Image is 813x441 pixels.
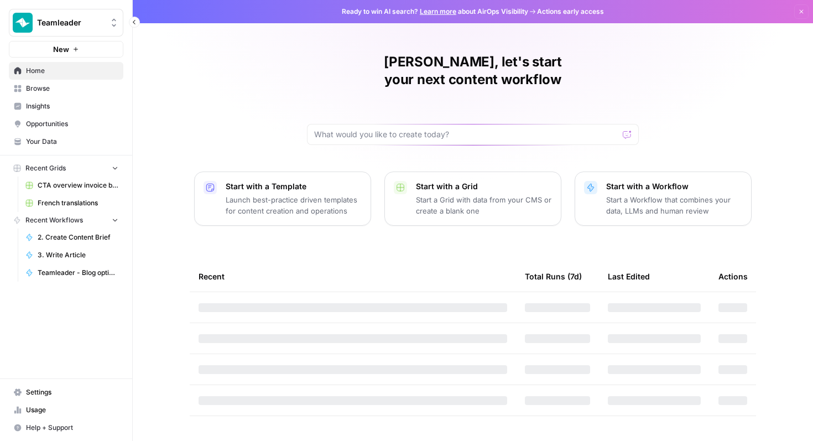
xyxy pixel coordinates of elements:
a: Home [9,62,123,80]
span: Help + Support [26,423,118,433]
span: 2. Create Content Brief [38,232,118,242]
a: Insights [9,97,123,115]
p: Start with a Template [226,181,362,192]
div: Total Runs (7d) [525,261,582,292]
a: 2. Create Content Brief [20,229,123,246]
span: Usage [26,405,118,415]
span: Insights [26,101,118,111]
span: Settings [26,387,118,397]
button: Start with a TemplateLaunch best-practice driven templates for content creation and operations [194,172,371,226]
a: Your Data [9,133,123,151]
button: Recent Workflows [9,212,123,229]
img: Teamleader Logo [13,13,33,33]
span: Teamleader - Blog optimalisatie voorstellen [38,268,118,278]
a: Teamleader - Blog optimalisatie voorstellen [20,264,123,282]
div: Last Edited [608,261,650,292]
button: Workspace: Teamleader [9,9,123,37]
a: 3. Write Article [20,246,123,264]
a: Learn more [420,7,456,15]
span: Recent Grids [25,163,66,173]
a: Usage [9,401,123,419]
span: Recent Workflows [25,215,83,225]
p: Start a Grid with data from your CMS or create a blank one [416,194,552,216]
button: Start with a WorkflowStart a Workflow that combines your data, LLMs and human review [575,172,752,226]
a: Settings [9,383,123,401]
div: Actions [718,261,748,292]
span: CTA overview invoice blogs TL [38,180,118,190]
span: New [53,44,69,55]
span: Ready to win AI search? about AirOps Visibility [342,7,528,17]
a: French translations [20,194,123,212]
input: What would you like to create today? [314,129,618,140]
a: CTA overview invoice blogs TL [20,177,123,194]
span: French translations [38,198,118,208]
button: Start with a GridStart a Grid with data from your CMS or create a blank one [384,172,561,226]
h1: [PERSON_NAME], let's start your next content workflow [307,53,639,89]
span: Actions early access [537,7,604,17]
span: Home [26,66,118,76]
div: Recent [199,261,507,292]
button: Help + Support [9,419,123,437]
span: Your Data [26,137,118,147]
span: Browse [26,84,118,94]
p: Start with a Workflow [606,181,742,192]
a: Browse [9,80,123,97]
a: Opportunities [9,115,123,133]
button: Recent Grids [9,160,123,177]
p: Launch best-practice driven templates for content creation and operations [226,194,362,216]
p: Start with a Grid [416,181,552,192]
button: New [9,41,123,58]
span: 3. Write Article [38,250,118,260]
span: Opportunities [26,119,118,129]
span: Teamleader [37,17,104,28]
p: Start a Workflow that combines your data, LLMs and human review [606,194,742,216]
